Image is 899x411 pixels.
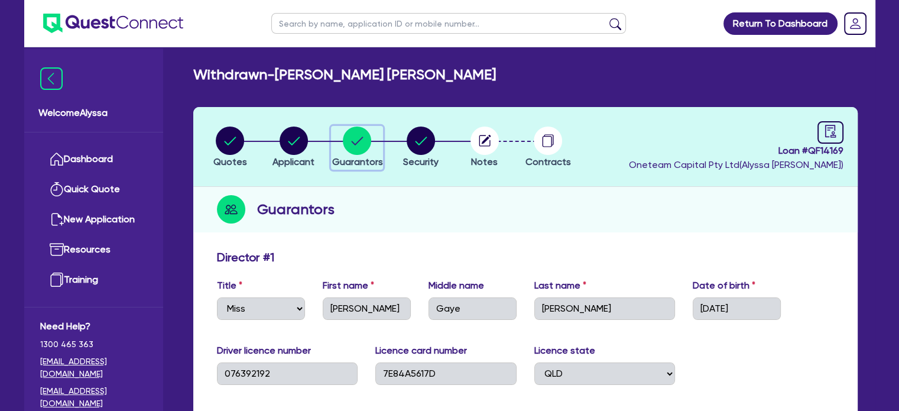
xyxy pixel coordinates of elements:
span: Notes [471,156,498,167]
button: Quotes [213,126,248,170]
label: Licence card number [375,344,467,358]
img: quest-connect-logo-blue [43,14,183,33]
span: audit [824,125,837,138]
label: Driver licence number [217,344,311,358]
a: [EMAIL_ADDRESS][DOMAIN_NAME] [40,385,147,410]
span: Guarantors [332,156,382,167]
a: Return To Dashboard [723,12,838,35]
label: Middle name [429,279,484,293]
h2: Withdrawn - [PERSON_NAME] [PERSON_NAME] [193,66,496,83]
span: 1300 465 363 [40,338,147,351]
a: Resources [40,235,147,265]
label: First name [323,279,374,293]
button: Contracts [525,126,572,170]
button: Applicant [272,126,315,170]
label: Title [217,279,242,293]
img: new-application [50,212,64,226]
span: Contracts [525,156,571,167]
h3: Director # 1 [217,250,274,264]
span: Quotes [213,156,247,167]
img: quick-quote [50,182,64,196]
img: training [50,273,64,287]
a: Training [40,265,147,295]
label: Date of birth [693,279,755,293]
img: icon-menu-close [40,67,63,90]
span: Security [403,156,439,167]
button: Guarantors [331,126,383,170]
a: Quick Quote [40,174,147,205]
span: Applicant [272,156,314,167]
span: Need Help? [40,319,147,334]
h2: Guarantors [257,199,335,220]
a: Dashboard [40,144,147,174]
a: Dropdown toggle [840,8,871,39]
span: Welcome Alyssa [38,106,149,120]
button: Notes [470,126,499,170]
input: DD / MM / YYYY [693,297,781,320]
a: [EMAIL_ADDRESS][DOMAIN_NAME] [40,355,147,380]
a: New Application [40,205,147,235]
input: Search by name, application ID or mobile number... [271,13,626,34]
img: step-icon [217,195,245,224]
button: Security [403,126,439,170]
label: Last name [534,279,586,293]
a: audit [817,121,843,144]
img: resources [50,242,64,257]
span: Loan # QF14169 [629,144,843,158]
span: Oneteam Capital Pty Ltd ( Alyssa [PERSON_NAME] ) [629,159,843,170]
label: Licence state [534,344,595,358]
